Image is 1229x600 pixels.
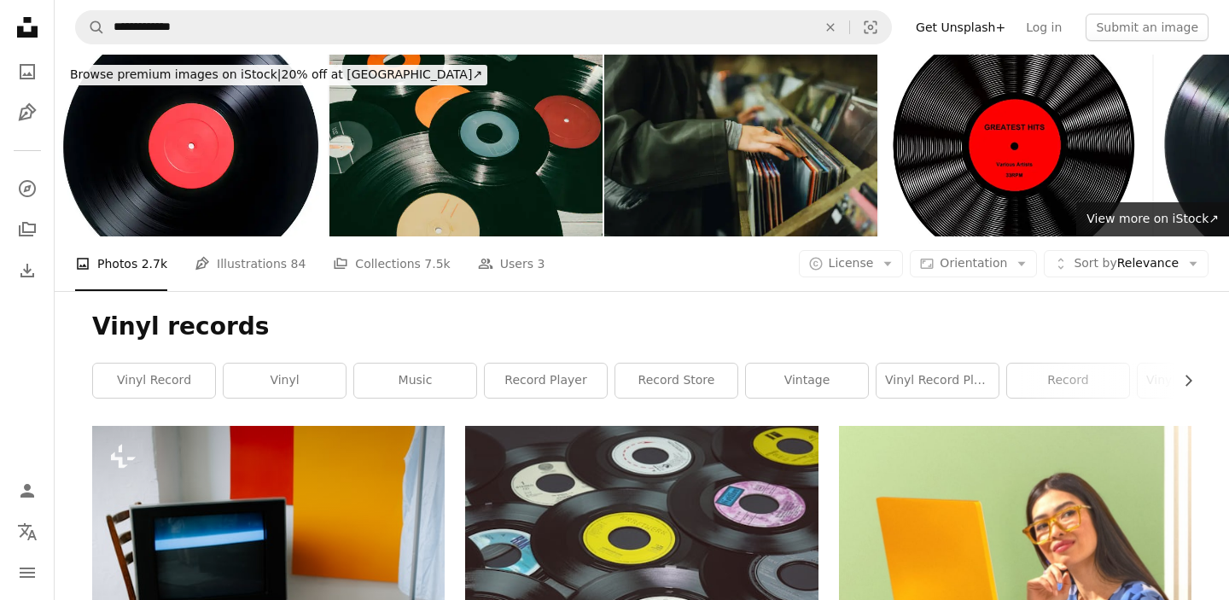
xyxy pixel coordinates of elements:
span: 20% off at [GEOGRAPHIC_DATA] ↗ [70,67,482,81]
a: music [354,364,476,398]
button: Menu [10,556,44,590]
button: License [799,250,904,277]
span: View more on iStock ↗ [1086,212,1219,225]
span: Orientation [940,256,1007,270]
img: Pick up records in record stores, hand close-up, vintage vinyl storesPick up records in record st... [604,55,877,236]
span: 84 [291,254,306,273]
a: Get Unsplash+ [906,14,1016,41]
a: Collections 7.5k [333,236,450,291]
a: Log in / Sign up [10,474,44,508]
span: 7.5k [424,254,450,273]
img: Old vinyl records in different formats [329,55,603,236]
a: vintage [746,364,868,398]
span: 3 [537,254,545,273]
a: Download History [10,253,44,288]
a: Illustrations [10,96,44,130]
button: Clear [812,11,849,44]
a: record player [485,364,607,398]
a: Photos [10,55,44,89]
a: Browse premium images on iStock|20% off at [GEOGRAPHIC_DATA]↗ [55,55,498,96]
form: Find visuals sitewide [75,10,892,44]
a: Illustrations 84 [195,236,306,291]
span: License [829,256,874,270]
button: Visual search [850,11,891,44]
a: record store [615,364,737,398]
a: View more on iStock↗ [1076,202,1229,236]
span: Sort by [1074,256,1116,270]
a: Users 3 [478,236,545,291]
a: vinyl record player [877,364,999,398]
img: Vinyl record (photograph) [55,55,328,236]
a: Log in [1016,14,1072,41]
img: Stylized retro vinyl LP record [879,55,1152,236]
a: Collections [10,213,44,247]
span: Browse premium images on iStock | [70,67,281,81]
button: scroll list to the right [1173,364,1191,398]
button: Sort byRelevance [1044,250,1209,277]
button: Orientation [910,250,1037,277]
h1: Vinyl records [92,312,1191,342]
a: record [1007,364,1129,398]
a: black vinyl record on black vinyl record [465,535,818,550]
button: Submit an image [1086,14,1209,41]
a: Explore [10,172,44,206]
a: vinyl record [93,364,215,398]
span: Relevance [1074,255,1179,272]
button: Language [10,515,44,549]
button: Search Unsplash [76,11,105,44]
a: vinyl [224,364,346,398]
